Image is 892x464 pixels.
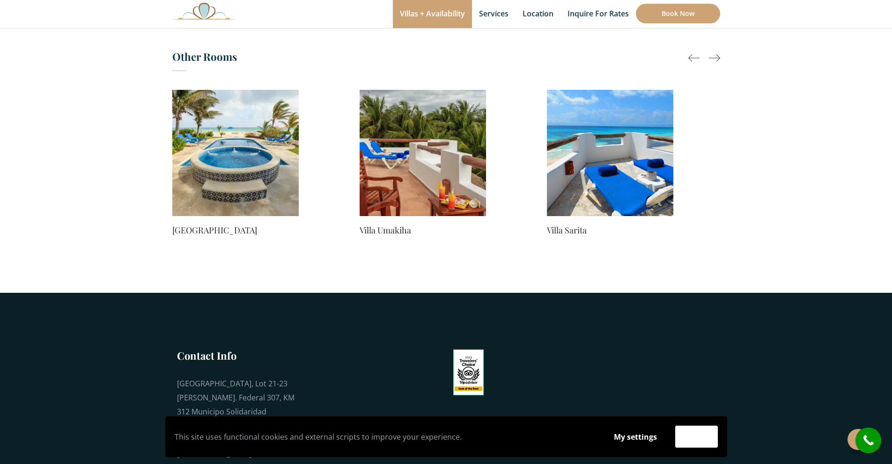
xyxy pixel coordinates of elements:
div: [GEOGRAPHIC_DATA], Lot 21-23 [PERSON_NAME]. Federal 307, KM 312 Municipo Solidaridad [GEOGRAPHIC_... [177,377,299,461]
button: My settings [605,426,666,448]
img: Tripadvisor [453,349,484,395]
h3: Contact Info [177,348,299,362]
a: call [855,428,881,453]
button: Accept [675,426,718,448]
a: Villa Umakiha [360,224,486,237]
i: call [858,430,879,451]
a: Villa Sarita [547,224,673,237]
img: Awesome Logo [172,2,236,20]
a: Book Now [636,4,720,23]
a: [GEOGRAPHIC_DATA] [172,224,299,237]
p: This site uses functional cookies and external scripts to improve your experience. [175,430,596,444]
h3: Other Rooms [172,47,720,71]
